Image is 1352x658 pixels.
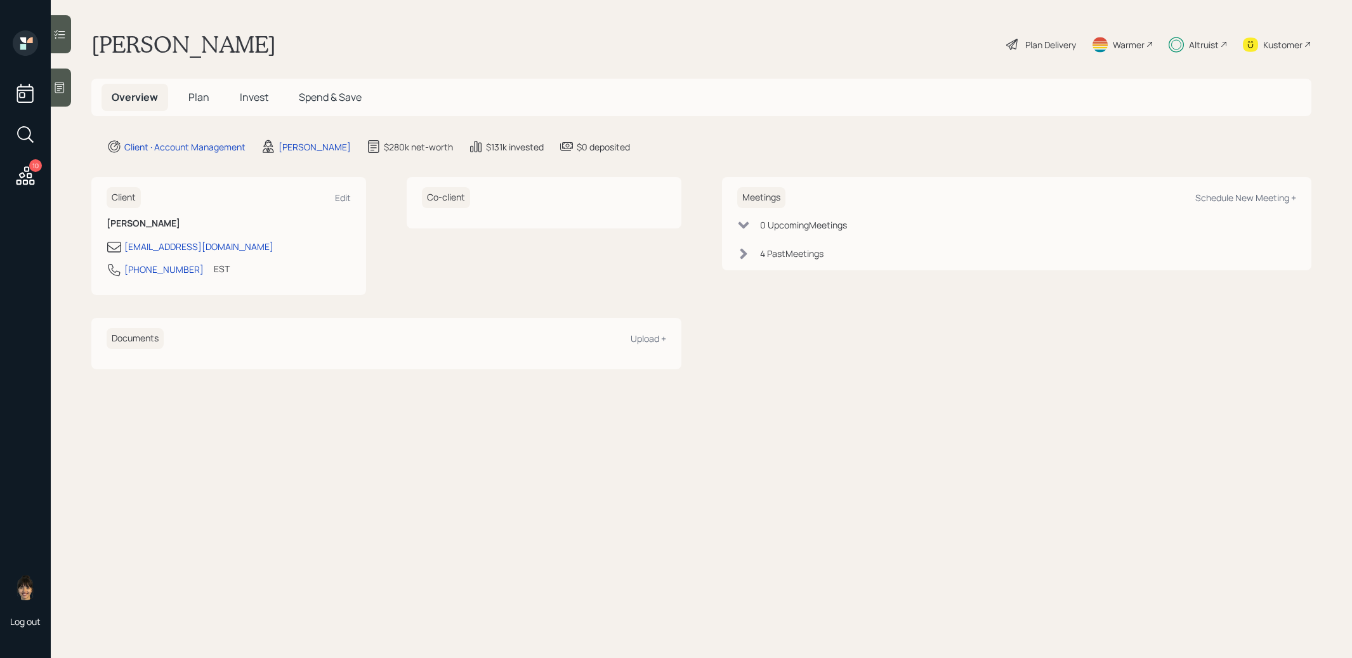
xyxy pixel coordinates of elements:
h1: [PERSON_NAME] [91,30,276,58]
div: [PHONE_NUMBER] [124,263,204,276]
div: Altruist [1189,38,1219,51]
div: Log out [10,615,41,628]
div: Warmer [1113,38,1145,51]
div: 4 Past Meeting s [760,247,824,260]
div: $0 deposited [577,140,630,154]
div: Client · Account Management [124,140,246,154]
div: Edit [335,192,351,204]
h6: Documents [107,328,164,349]
h6: Co-client [422,187,470,208]
div: Schedule New Meeting + [1195,192,1296,204]
h6: Meetings [737,187,785,208]
div: Kustomer [1263,38,1303,51]
div: Upload + [631,332,666,345]
div: $131k invested [486,140,544,154]
div: 10 [29,159,42,172]
span: Overview [112,90,158,104]
span: Invest [240,90,268,104]
div: 0 Upcoming Meeting s [760,218,847,232]
span: Plan [188,90,209,104]
h6: [PERSON_NAME] [107,218,351,229]
div: [PERSON_NAME] [279,140,351,154]
div: $280k net-worth [384,140,453,154]
span: Spend & Save [299,90,362,104]
h6: Client [107,187,141,208]
img: treva-nostdahl-headshot.png [13,575,38,600]
div: Plan Delivery [1025,38,1076,51]
div: [EMAIL_ADDRESS][DOMAIN_NAME] [124,240,273,253]
div: EST [214,262,230,275]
